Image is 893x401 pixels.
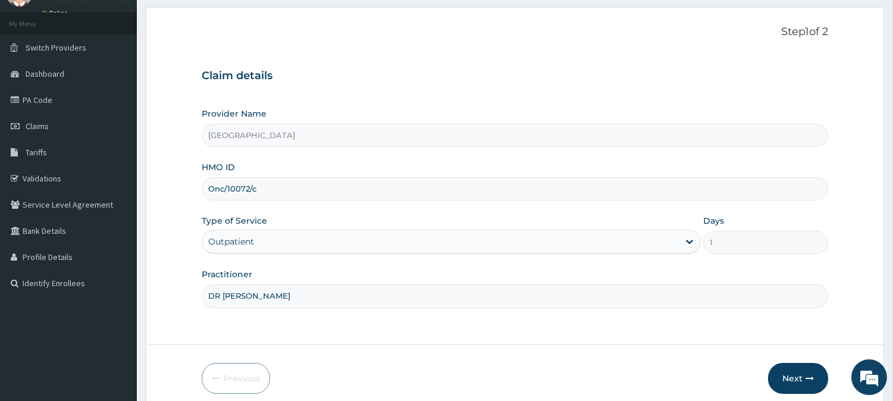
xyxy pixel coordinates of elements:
textarea: Type your message and hit 'Enter' [6,271,227,313]
span: Tariffs [26,147,47,158]
div: Outpatient [208,236,254,248]
button: Previous [202,363,270,394]
img: d_794563401_company_1708531726252_794563401 [22,59,48,89]
h3: Claim details [202,70,828,83]
input: Enter HMO ID [202,177,828,200]
button: Next [768,363,828,394]
label: Practitioner [202,268,252,280]
a: Online [42,9,70,17]
span: Switch Providers [26,42,86,53]
span: We're online! [69,123,164,243]
span: Claims [26,121,49,131]
label: Days [703,215,724,227]
label: Provider Name [202,108,267,120]
input: Enter Name [202,284,828,308]
div: Minimize live chat window [195,6,224,35]
p: Step 1 of 2 [202,26,828,39]
span: Dashboard [26,68,64,79]
div: Chat with us now [62,67,200,82]
label: Type of Service [202,215,267,227]
label: HMO ID [202,161,235,173]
